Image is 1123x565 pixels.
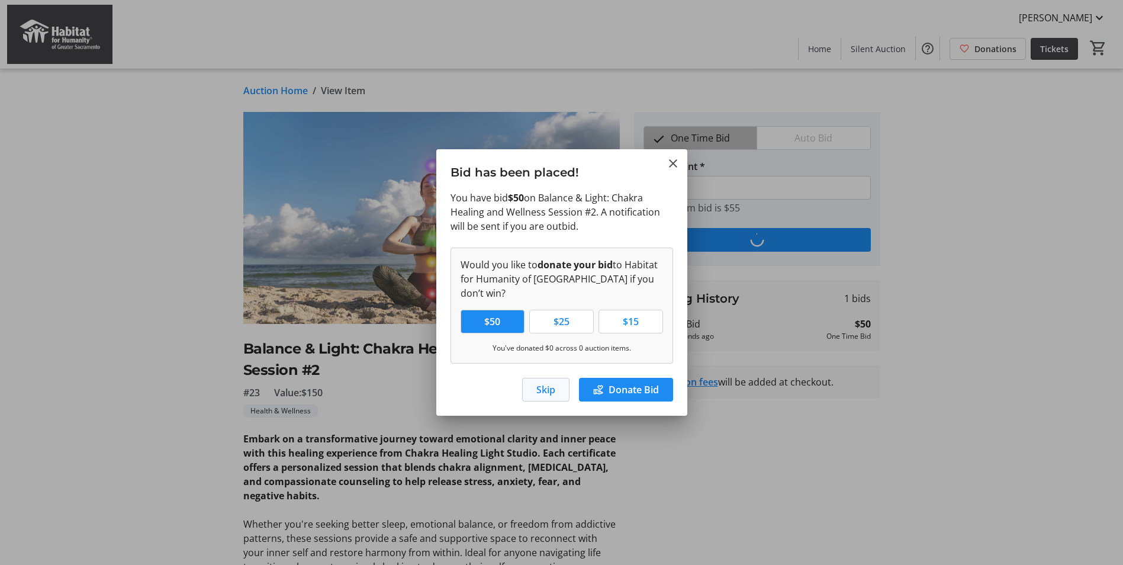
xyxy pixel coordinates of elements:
[522,378,569,402] button: Skip
[477,314,507,329] span: $50
[538,258,613,271] strong: donate your bid
[461,258,663,300] p: Would you like to to Habitat for Humanity of [GEOGRAPHIC_DATA] if you don’t win?
[461,343,663,354] p: You've donated $0 across 0 auction items.
[508,191,524,204] strong: $50
[579,378,673,402] button: Donate Bid
[616,314,646,329] span: $15
[536,383,555,397] span: Skip
[609,383,659,397] span: Donate Bid
[666,156,680,171] button: Close
[451,191,673,233] p: You have bid on Balance & Light: Chakra Healing and Wellness Session #2. A notification will be s...
[546,314,577,329] span: $25
[436,149,687,190] h3: Bid has been placed!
